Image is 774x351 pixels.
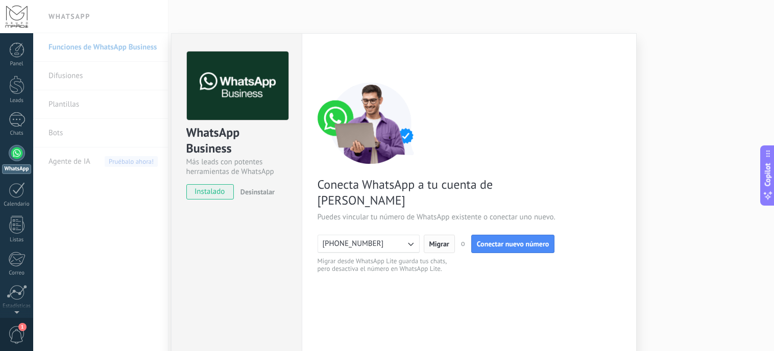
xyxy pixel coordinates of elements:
[2,201,32,208] div: Calendario
[424,235,455,253] button: Migrar
[236,184,275,199] button: Desinstalar
[318,235,420,253] button: [PHONE_NUMBER]
[2,61,32,67] div: Panel
[186,157,287,177] div: Más leads con potentes herramientas de WhatsApp
[763,163,773,187] span: Copilot
[477,240,549,247] span: Conectar nuevo número
[187,184,233,199] span: instalado
[18,323,27,331] span: 1
[471,235,555,253] button: Conectar nuevo número
[318,257,459,272] span: Migrar desde WhatsApp Lite guarda tus chats, pero desactiva el número en WhatsApp Lite.
[318,177,561,208] span: Conecta WhatsApp a tu cuenta de [PERSON_NAME]
[187,52,288,120] img: logo_main.png
[318,212,555,222] span: Puedes vincular tu número de WhatsApp existente o conectar uno nuevo.
[323,239,384,249] span: [PHONE_NUMBER]
[240,187,275,196] span: Desinstalar
[429,240,449,247] span: Migrar
[461,239,465,249] span: o
[186,124,287,157] div: WhatsApp Business
[2,97,32,104] div: Leads
[2,270,32,277] div: Correo
[2,130,32,137] div: Chats
[2,237,32,243] div: Listas
[318,82,425,164] img: connect number
[2,164,31,174] div: WhatsApp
